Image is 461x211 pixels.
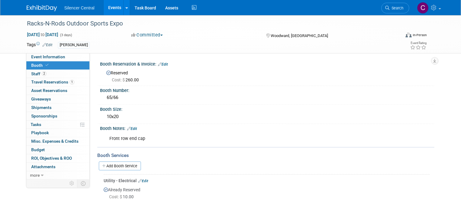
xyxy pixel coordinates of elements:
[100,105,434,112] div: Booth Size:
[368,32,427,41] div: Event Format
[31,164,55,169] span: Attachments
[381,3,409,13] a: Search
[271,33,328,38] span: Woodward, [GEOGRAPHIC_DATA]
[104,184,430,205] div: Already Reserved
[389,6,403,10] span: Search
[31,80,74,84] span: Travel Reservations
[26,95,89,103] a: Giveaways
[112,77,141,82] span: 260.00
[417,2,429,14] img: Cade Cox
[26,129,89,137] a: Playbook
[26,61,89,70] a: Booth
[413,33,427,37] div: In-Person
[31,97,51,101] span: Giveaways
[26,112,89,120] a: Sponsorships
[70,80,74,84] span: 1
[31,139,79,144] span: Misc. Expenses & Credits
[26,121,89,129] a: Tasks
[410,42,426,45] div: Event Rating
[26,104,89,112] a: Shipments
[31,114,57,118] span: Sponsorships
[27,5,57,11] img: ExhibitDay
[27,32,58,37] span: [DATE] [DATE]
[406,32,412,37] img: Format-Inperson.png
[100,124,434,132] div: Booth Notes:
[58,42,90,48] div: [PERSON_NAME]
[112,77,125,82] span: Cost: $
[158,62,168,66] a: Edit
[100,60,434,67] div: Booth Reservation & Invoice:
[59,33,72,37] span: (3 days)
[31,71,46,76] span: Staff
[31,63,50,68] span: Booth
[31,156,72,161] span: ROI, Objectives & ROO
[138,179,148,183] a: Edit
[109,194,123,199] span: Cost: $
[109,194,136,199] span: 10.00
[26,78,89,86] a: Travel Reservations1
[31,122,41,127] span: Tasks
[105,93,430,102] div: 65/66
[99,162,141,170] a: Add Booth Service
[42,43,52,47] a: Edit
[105,112,430,121] div: 10x20
[97,152,434,159] div: Booth Services
[26,146,89,154] a: Budget
[45,63,48,67] i: Booth reservation complete
[30,173,40,178] span: more
[31,147,45,152] span: Budget
[42,71,46,76] span: 2
[26,154,89,162] a: ROI, Objectives & ROO
[127,127,137,131] a: Edit
[31,130,49,135] span: Playbook
[26,70,89,78] a: Staff2
[25,18,393,29] div: Racks-N-Rods Outdoor Sports Expo
[40,32,45,37] span: to
[64,5,95,10] span: Silencer Central
[31,105,52,110] span: Shipments
[26,137,89,145] a: Misc. Expenses & Credits
[26,53,89,61] a: Event Information
[67,179,77,187] td: Personalize Event Tab Strip
[104,178,430,184] div: Utility - Electrical
[31,88,67,93] span: Asset Reservations
[27,42,52,49] td: Tags
[100,86,434,94] div: Booth Number:
[31,54,65,59] span: Event Information
[105,68,430,83] div: Reserved
[129,32,165,38] button: Committed
[105,133,369,145] div: Front row end cap
[26,171,89,179] a: more
[77,179,90,187] td: Toggle Event Tabs
[26,87,89,95] a: Asset Reservations
[26,163,89,171] a: Attachments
